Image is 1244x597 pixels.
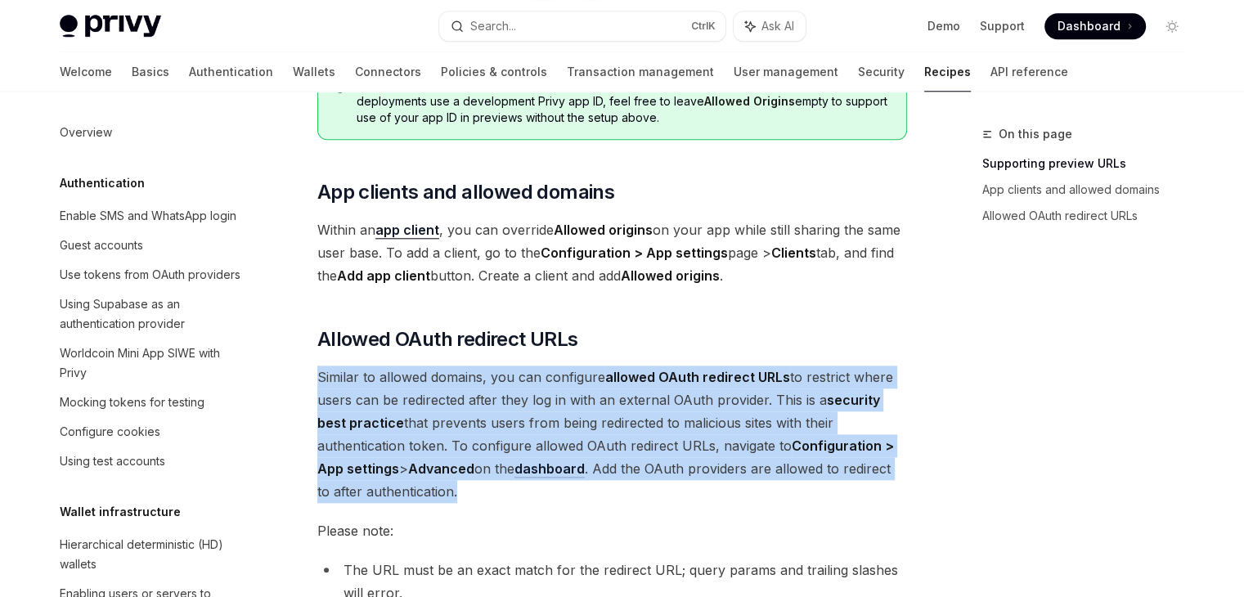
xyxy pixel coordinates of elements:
[132,52,169,92] a: Basics
[554,222,653,238] strong: Allowed origins
[47,447,256,476] a: Using test accounts
[60,294,246,334] div: Using Supabase as an authentication provider
[60,15,161,38] img: light logo
[355,52,421,92] a: Connectors
[999,124,1072,144] span: On this page
[567,52,714,92] a: Transaction management
[60,535,246,574] div: Hierarchical deterministic (HD) wallets
[704,94,795,108] strong: Allowed Origins
[514,460,585,478] a: dashboard
[1159,13,1185,39] button: Toggle dark mode
[47,290,256,339] a: Using Supabase as an authentication provider
[60,343,246,383] div: Worldcoin Mini App SIWE with Privy
[771,245,816,261] strong: Clients
[47,260,256,290] a: Use tokens from OAuth providers
[541,245,728,261] strong: Configuration > App settings
[924,52,971,92] a: Recipes
[1058,18,1120,34] span: Dashboard
[734,52,838,92] a: User management
[470,16,516,36] div: Search...
[60,502,181,522] h5: Wallet infrastructure
[47,339,256,388] a: Worldcoin Mini App SIWE with Privy
[317,326,578,352] span: Allowed OAuth redirect URLs
[761,18,794,34] span: Ask AI
[408,460,474,477] strong: Advanced
[293,52,335,92] a: Wallets
[60,451,165,471] div: Using test accounts
[734,11,806,41] button: Ask AI
[189,52,273,92] a: Authentication
[47,118,256,147] a: Overview
[60,52,112,92] a: Welcome
[317,392,880,431] strong: security best practice
[990,52,1068,92] a: API reference
[317,519,907,542] span: Please note:
[47,388,256,417] a: Mocking tokens for testing
[982,177,1198,203] a: App clients and allowed domains
[60,422,160,442] div: Configure cookies
[982,203,1198,229] a: Allowed OAuth redirect URLs
[47,530,256,579] a: Hierarchical deterministic (HD) wallets
[927,18,960,34] a: Demo
[317,218,907,287] span: Within an , you can override on your app while still sharing the same user base. To add a client,...
[47,417,256,447] a: Configure cookies
[605,369,790,385] strong: allowed OAuth redirect URLs
[375,222,439,239] a: app client
[439,11,725,41] button: Search...CtrlK
[60,123,112,142] div: Overview
[621,267,720,284] strong: Allowed origins
[691,20,716,33] span: Ctrl K
[60,393,204,412] div: Mocking tokens for testing
[982,150,1198,177] a: Supporting preview URLs
[1044,13,1146,39] a: Dashboard
[60,236,143,255] div: Guest accounts
[337,267,430,284] strong: Add app client
[858,52,905,92] a: Security
[317,366,907,503] span: Similar to allowed domains, you can configure to restrict where users can be redirected after the...
[60,265,240,285] div: Use tokens from OAuth providers
[47,231,256,260] a: Guest accounts
[47,201,256,231] a: Enable SMS and WhatsApp login
[317,179,614,205] span: App clients and allowed domains
[60,206,236,226] div: Enable SMS and WhatsApp login
[441,52,547,92] a: Policies & controls
[980,18,1025,34] a: Support
[357,77,889,126] span: . If your preview deployments use a development Privy app ID, feel free to leave empty to support...
[60,173,145,193] h5: Authentication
